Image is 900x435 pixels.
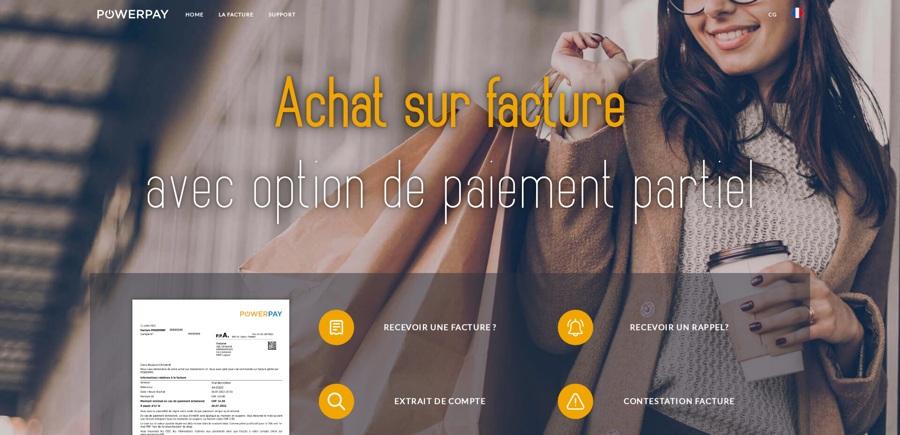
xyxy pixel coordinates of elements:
[792,8,803,18] img: fr
[325,390,348,412] img: qb_search.svg
[178,7,211,23] a: Home
[558,310,788,345] button: Recevoir un rappel?
[571,384,788,419] span: Contestation Facture
[332,310,548,345] span: Recevoir une facture ?
[564,316,587,339] img: qb_bell.svg
[761,7,784,23] a: CG
[319,384,549,419] button: Extrait de compte
[571,310,788,345] span: Recevoir un rappel?
[211,7,261,23] a: LA FACTURE
[558,384,788,419] button: Contestation Facture
[261,7,303,23] a: Support
[97,10,169,19] img: logo-powerpay-white.svg
[325,316,348,339] img: qb_bill.svg
[564,390,587,412] img: qb_warning.svg
[865,400,893,428] iframe: Bouton de lancement de la fenêtre de messagerie
[132,43,768,250] img: title-powerpay_fr.svg
[319,310,549,345] button: Recevoir une facture ?
[332,384,548,419] span: Extrait de compte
